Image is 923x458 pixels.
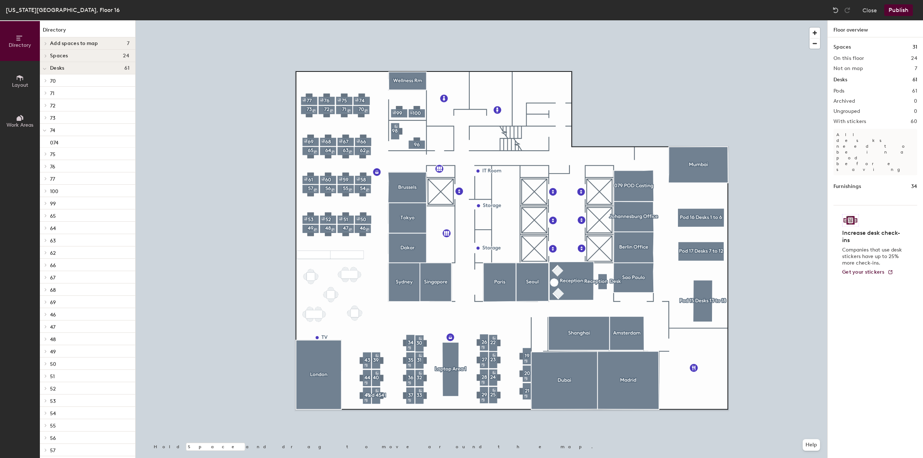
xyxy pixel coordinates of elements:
span: 49 [50,349,56,355]
h2: 61 [912,88,917,94]
h2: Not on map [833,66,863,71]
h4: Increase desk check-ins [842,229,904,244]
span: 47 [50,324,55,330]
h1: 61 [912,76,917,84]
h1: 34 [911,183,917,191]
span: Directory [9,42,31,48]
span: 69 [50,299,56,306]
span: 7 [127,41,129,46]
h2: 60 [911,119,917,124]
span: 99 [50,201,56,207]
button: Help [803,439,820,451]
h1: Floor overview [828,20,923,37]
span: 55 [50,423,56,429]
span: 24 [123,53,129,59]
div: [US_STATE][GEOGRAPHIC_DATA], Floor 16 [6,5,120,15]
h2: 0 [914,109,917,114]
span: Work Areas [7,122,33,128]
h2: 24 [911,56,917,61]
button: Close [862,4,877,16]
span: 57 [50,447,55,454]
span: 77 [50,176,55,182]
img: Undo [832,7,839,14]
span: 63 [50,238,56,244]
a: Get your stickers [842,269,893,275]
span: 56 [50,435,56,441]
h2: 7 [915,66,917,71]
img: Sticker logo [842,214,859,226]
span: 50 [50,361,56,367]
span: 65 [50,213,56,219]
span: 52 [50,386,56,392]
h2: Pods [833,88,844,94]
p: All desks need to be in a pod before saving [833,129,917,175]
span: 71 [50,90,54,97]
h1: 31 [912,43,917,51]
h2: 0 [914,98,917,104]
span: 61 [124,65,129,71]
span: Desks [50,65,64,71]
span: 72 [50,103,55,109]
h2: With stickers [833,119,866,124]
span: 66 [50,262,56,269]
h1: Desks [833,76,847,84]
h1: Directory [40,26,135,37]
h2: On this floor [833,56,864,61]
span: Add spaces to map [50,41,98,46]
span: 100 [50,188,58,195]
h2: Ungrouped [833,109,860,114]
h2: Archived [833,98,855,104]
span: Layout [12,82,28,88]
span: 53 [50,398,56,404]
span: 73 [50,115,55,121]
span: 46 [50,312,56,318]
h1: Spaces [833,43,851,51]
p: 074 [50,138,58,146]
span: 62 [50,250,56,256]
span: 75 [50,151,55,158]
span: 67 [50,275,55,281]
span: Spaces [50,53,68,59]
span: 70 [50,78,56,84]
span: Get your stickers [842,269,885,275]
span: 74 [50,127,55,134]
p: Companies that use desk stickers have up to 25% more check-ins. [842,247,904,266]
h1: Furnishings [833,183,861,191]
span: 64 [50,225,56,232]
span: 54 [50,410,56,417]
button: Publish [884,4,913,16]
img: Redo [844,7,851,14]
span: 76 [50,164,55,170]
span: 68 [50,287,56,293]
span: 51 [50,373,55,380]
span: 48 [50,336,56,343]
